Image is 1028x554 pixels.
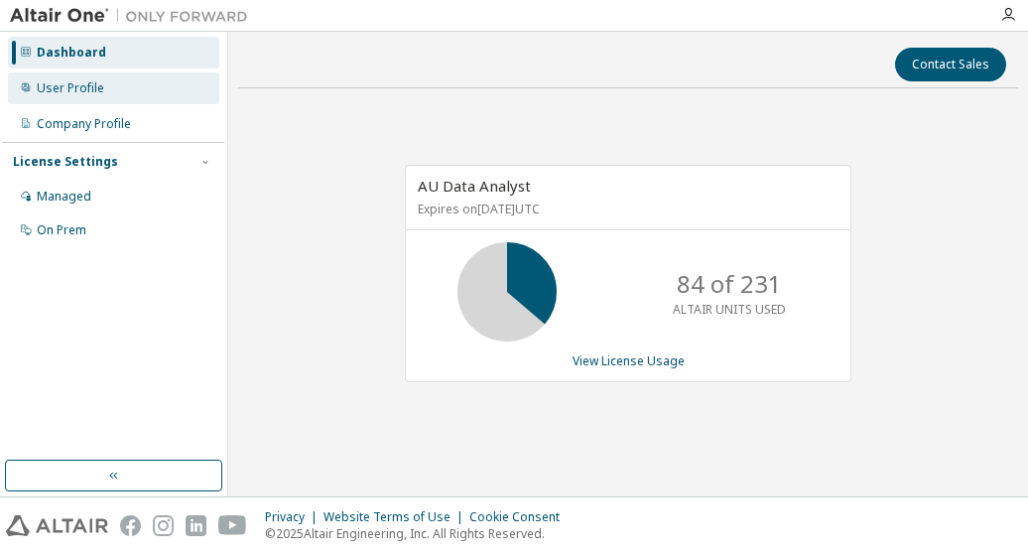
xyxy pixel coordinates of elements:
[218,515,247,536] img: youtube.svg
[37,189,91,205] div: Managed
[37,80,104,96] div: User Profile
[37,45,106,61] div: Dashboard
[265,509,323,525] div: Privacy
[10,6,258,26] img: Altair One
[323,509,469,525] div: Website Terms of Use
[418,176,531,196] span: AU Data Analyst
[677,267,782,301] p: 84 of 231
[895,48,1006,81] button: Contact Sales
[153,515,174,536] img: instagram.svg
[186,515,206,536] img: linkedin.svg
[37,222,86,238] div: On Prem
[37,116,131,132] div: Company Profile
[469,509,572,525] div: Cookie Consent
[673,301,786,318] p: ALTAIR UNITS USED
[13,154,118,170] div: License Settings
[6,515,108,536] img: altair_logo.svg
[265,525,572,542] p: © 2025 Altair Engineering, Inc. All Rights Reserved.
[418,201,834,217] p: Expires on [DATE] UTC
[120,515,141,536] img: facebook.svg
[573,352,685,369] a: View License Usage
